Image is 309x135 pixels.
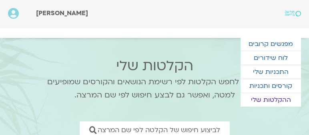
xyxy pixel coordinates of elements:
[98,126,220,134] span: לביצוע חיפוש של הקלטה לפי שם המרצה
[241,65,301,79] a: התכניות שלי
[36,58,273,74] h2: הקלטות שלי
[241,51,301,65] a: לוח שידורים
[36,9,88,18] span: [PERSON_NAME]
[241,93,301,107] a: ההקלטות שלי
[241,79,301,93] a: קורסים ותכניות
[36,75,273,102] p: אפשר לחפש הקלטות לפי רשימת הנושאים והקורסים שמופיעים למטה, ואפשר גם לבצע חיפוש לפי שם המרצה.
[241,37,301,51] a: מפגשים קרובים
